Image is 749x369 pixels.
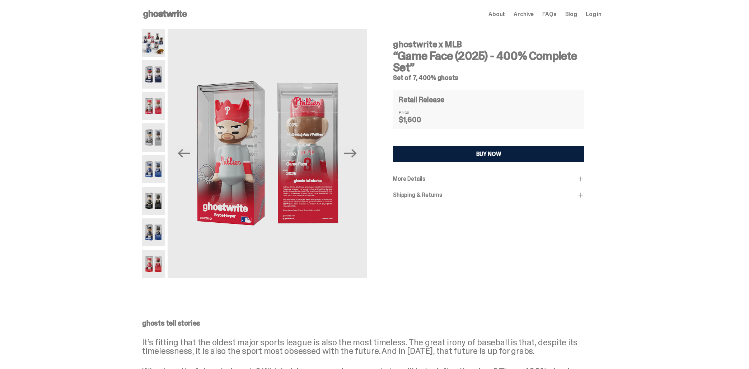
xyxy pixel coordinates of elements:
[565,11,577,17] a: Blog
[142,338,601,355] p: It’s fitting that the oldest major sports league is also the most timeless. The great irony of ba...
[142,29,165,57] img: 01-ghostwrite-mlb-game-face-complete-set.png
[399,96,444,103] h4: Retail Release
[142,123,165,151] img: 04-ghostwrite-mlb-game-face-complete-set-aaron-judge.png
[142,92,165,120] img: 03-ghostwrite-mlb-game-face-complete-set-bryce-harper.png
[476,151,501,157] div: BUY NOW
[393,191,584,199] div: Shipping & Returns
[142,250,165,278] img: 08-ghostwrite-mlb-game-face-complete-set-mike-trout.png
[399,116,435,123] dd: $1,600
[542,11,556,17] a: FAQs
[488,11,505,17] a: About
[393,75,584,81] h5: Set of 7, 400% ghosts
[514,11,534,17] a: Archive
[142,155,165,183] img: 05-ghostwrite-mlb-game-face-complete-set-shohei-ohtani.png
[343,146,359,161] button: Next
[586,11,601,17] a: Log in
[168,29,367,278] img: 03-ghostwrite-mlb-game-face-complete-set-bryce-harper.png
[176,146,192,161] button: Previous
[142,218,165,246] img: 07-ghostwrite-mlb-game-face-complete-set-juan-soto.png
[142,60,165,88] img: 02-ghostwrite-mlb-game-face-complete-set-ronald-acuna-jr.png
[393,40,584,49] h4: ghostwrite x MLB
[393,50,584,73] h3: “Game Face (2025) - 400% Complete Set”
[142,187,165,215] img: 06-ghostwrite-mlb-game-face-complete-set-paul-skenes.png
[393,175,425,183] span: More Details
[393,146,584,162] button: BUY NOW
[399,110,435,115] dt: Price
[142,320,601,327] p: ghosts tell stories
